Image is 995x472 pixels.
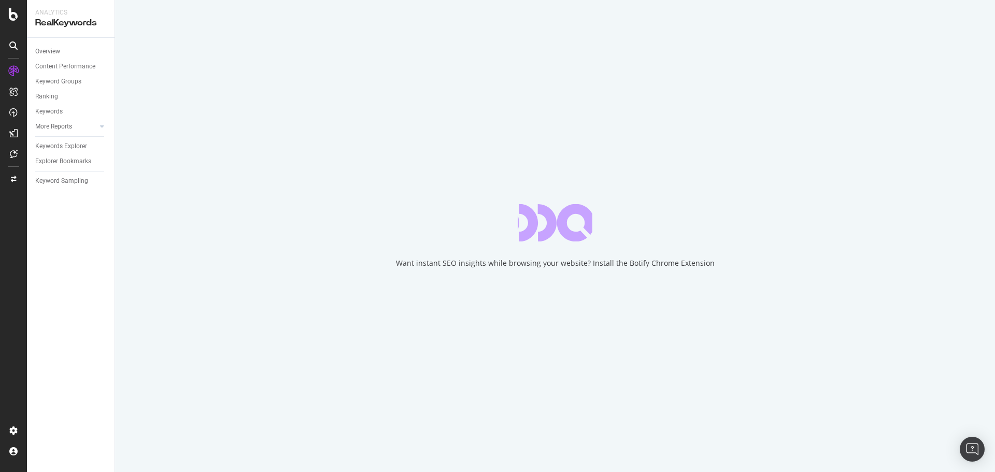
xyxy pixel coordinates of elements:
div: Keyword Sampling [35,176,88,187]
div: Explorer Bookmarks [35,156,91,167]
a: Keyword Groups [35,76,107,87]
div: Content Performance [35,61,95,72]
a: Explorer Bookmarks [35,156,107,167]
div: RealKeywords [35,17,106,29]
div: Want instant SEO insights while browsing your website? Install the Botify Chrome Extension [396,258,715,268]
a: Keywords Explorer [35,141,107,152]
div: Analytics [35,8,106,17]
div: Open Intercom Messenger [960,437,985,462]
a: More Reports [35,121,97,132]
div: Overview [35,46,60,57]
div: More Reports [35,121,72,132]
a: Keywords [35,106,107,117]
a: Ranking [35,91,107,102]
div: Keywords [35,106,63,117]
div: animation [518,204,592,241]
div: Keyword Groups [35,76,81,87]
div: Keywords Explorer [35,141,87,152]
a: Overview [35,46,107,57]
a: Content Performance [35,61,107,72]
a: Keyword Sampling [35,176,107,187]
div: Ranking [35,91,58,102]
